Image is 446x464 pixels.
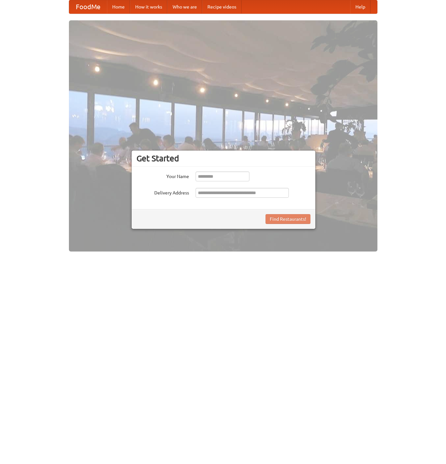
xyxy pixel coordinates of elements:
[137,171,189,180] label: Your Name
[137,188,189,196] label: Delivery Address
[167,0,202,13] a: Who we are
[107,0,130,13] a: Home
[130,0,167,13] a: How it works
[350,0,371,13] a: Help
[137,153,310,163] h3: Get Started
[69,0,107,13] a: FoodMe
[265,214,310,224] button: Find Restaurants!
[202,0,242,13] a: Recipe videos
